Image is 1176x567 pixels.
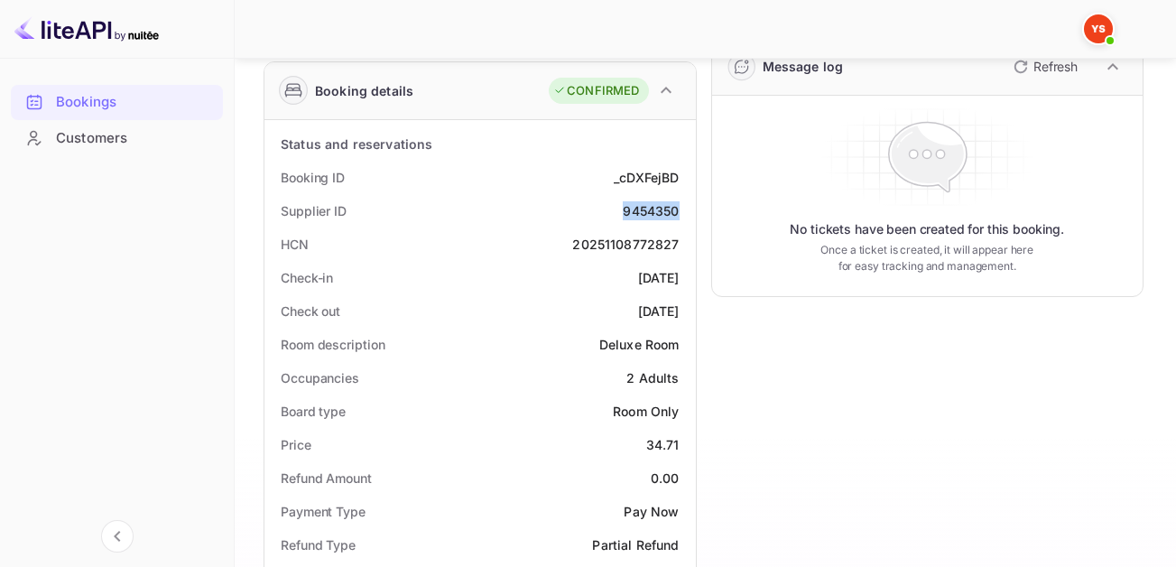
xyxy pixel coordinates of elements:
[614,168,679,187] div: _cDXFejBD
[638,268,680,287] div: [DATE]
[281,402,346,421] div: Board type
[101,520,134,553] button: Collapse navigation
[651,469,680,488] div: 0.00
[1084,14,1113,43] img: Yandex Support
[624,502,679,521] div: Pay Now
[281,302,340,321] div: Check out
[281,235,309,254] div: HCN
[281,335,384,354] div: Room description
[646,435,680,454] div: 34.71
[812,242,1042,274] p: Once a ticket is created, it will appear here for easy tracking and management.
[11,85,223,120] div: Bookings
[1003,52,1085,81] button: Refresh
[11,121,223,156] div: Customers
[613,402,679,421] div: Room Only
[572,235,679,254] div: 20251108772827
[763,57,844,76] div: Message log
[281,135,432,153] div: Status and reservations
[281,469,372,488] div: Refund Amount
[281,502,366,521] div: Payment Type
[1033,57,1078,76] p: Refresh
[315,81,413,100] div: Booking details
[56,128,214,149] div: Customers
[11,121,223,154] a: Customers
[281,535,356,554] div: Refund Type
[623,201,679,220] div: 9454350
[281,168,345,187] div: Booking ID
[281,268,333,287] div: Check-in
[626,368,679,387] div: 2 Adults
[56,92,214,113] div: Bookings
[11,85,223,118] a: Bookings
[14,14,159,43] img: LiteAPI logo
[592,535,679,554] div: Partial Refund
[281,368,359,387] div: Occupancies
[553,82,639,100] div: CONFIRMED
[790,220,1064,238] p: No tickets have been created for this booking.
[281,435,311,454] div: Price
[599,335,680,354] div: Deluxe Room
[638,302,680,321] div: [DATE]
[281,201,347,220] div: Supplier ID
